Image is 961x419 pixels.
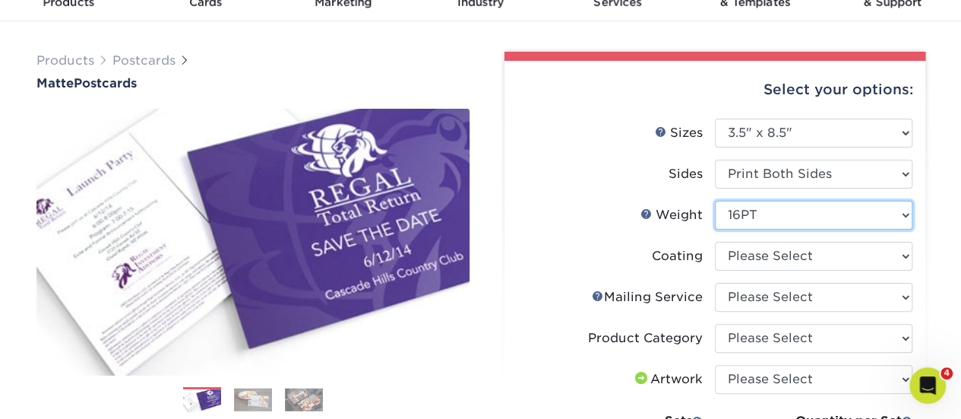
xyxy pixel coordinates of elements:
a: Products [36,53,94,68]
span: 4 [940,367,953,379]
div: Sides [669,165,703,183]
div: Select your options: [517,61,913,119]
img: Postcards 01 [183,388,221,414]
img: Postcards 02 [234,388,272,411]
h1: Postcards [36,76,469,90]
a: MattePostcards [36,76,469,90]
div: Coating [652,247,703,265]
span: Matte [36,76,74,90]
div: Artwork [632,370,703,389]
a: Postcards [112,53,175,68]
div: Mailing Service [592,288,703,306]
div: Product Category [588,329,703,348]
iframe: Intercom live chat [909,367,946,404]
div: Weight [640,206,703,224]
img: Matte 01 [36,92,469,392]
img: Postcards 03 [285,388,323,411]
div: Sizes [655,124,703,142]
